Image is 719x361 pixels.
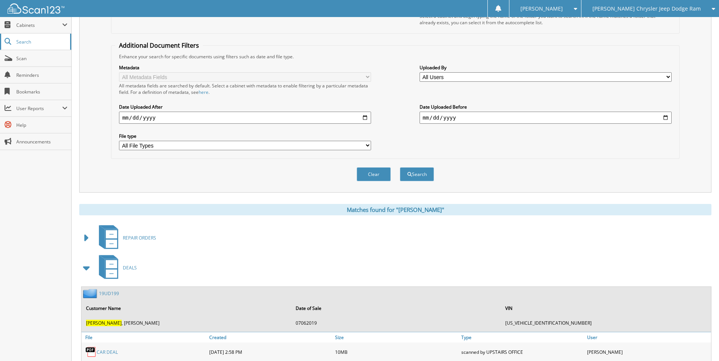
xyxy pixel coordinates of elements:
a: here [199,89,208,95]
a: REPAIR ORDERS [94,223,156,253]
td: [US_VEHICLE_IDENTIFICATION_NUMBER] [501,317,710,329]
input: start [119,112,371,124]
span: Reminders [16,72,67,78]
label: File type [119,133,371,139]
span: DEALS [123,265,137,271]
span: Search [16,39,66,45]
div: [DATE] 2:58 PM [207,344,333,359]
iframe: Chat Widget [681,325,719,361]
div: [PERSON_NAME] [585,344,711,359]
span: REPAIR ORDERS [123,235,156,241]
img: PDF.png [85,346,97,358]
th: Date of Sale [292,300,501,316]
label: Uploaded By [420,64,672,71]
img: scan123-logo-white.svg [8,3,64,14]
div: Select a cabinet and begin typing the name of the folder you want to search in. If the name match... [420,13,672,26]
td: , [PERSON_NAME] [82,317,291,329]
span: Announcements [16,138,67,145]
input: end [420,112,672,124]
div: All metadata fields are searched by default. Select a cabinet with metadata to enable filtering b... [119,82,371,95]
label: Date Uploaded Before [420,104,672,110]
a: 19UD199 [99,290,119,297]
img: folder2.png [83,289,99,298]
span: Bookmarks [16,89,67,95]
a: Type [459,332,585,342]
div: Matches found for "[PERSON_NAME]" [79,204,711,215]
td: 07062019 [292,317,501,329]
a: CAR DEAL [97,349,118,355]
span: Scan [16,55,67,62]
a: File [81,332,207,342]
span: User Reports [16,105,62,112]
a: User [585,332,711,342]
a: Size [333,332,459,342]
button: Clear [357,167,391,181]
label: Metadata [119,64,371,71]
th: VIN [501,300,710,316]
legend: Additional Document Filters [115,41,203,50]
div: Enhance your search for specific documents using filters such as date and file type. [115,53,675,60]
div: 10MB [333,344,459,359]
th: Customer Name [82,300,291,316]
span: [PERSON_NAME] Chrysler Jeep Dodge Ram [592,6,701,11]
span: Help [16,122,67,128]
label: Date Uploaded After [119,104,371,110]
div: scanned by UPSTAIRS OFFICE [459,344,585,359]
span: [PERSON_NAME] [86,320,122,326]
button: Search [400,167,434,181]
span: [PERSON_NAME] [520,6,563,11]
a: DEALS [94,253,137,283]
a: Created [207,332,333,342]
span: Cabinets [16,22,62,28]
